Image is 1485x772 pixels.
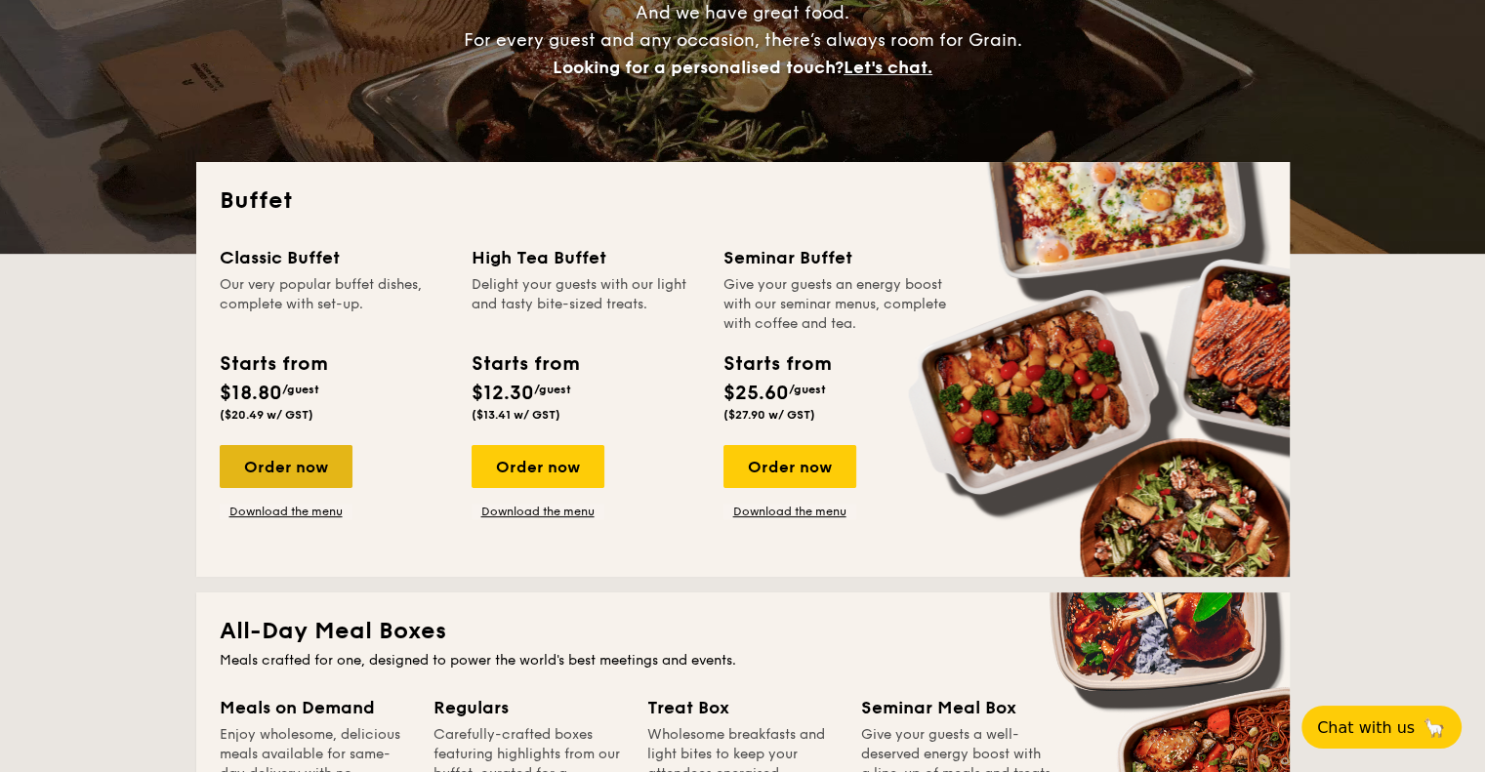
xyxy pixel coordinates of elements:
span: $25.60 [723,382,789,405]
span: $18.80 [220,382,282,405]
span: /guest [282,383,319,396]
div: Regulars [433,694,624,721]
span: 🦙 [1423,716,1446,739]
a: Download the menu [220,504,352,519]
span: And we have great food. For every guest and any occasion, there’s always room for Grain. [464,2,1022,78]
span: $12.30 [472,382,534,405]
div: Meals on Demand [220,694,410,721]
h2: Buffet [220,185,1266,217]
div: Meals crafted for one, designed to power the world's best meetings and events. [220,651,1266,670]
div: Starts from [472,349,578,379]
span: ($27.90 w/ GST) [723,408,815,422]
span: Looking for a personalised touch? [553,57,844,78]
div: Treat Box [647,694,838,721]
div: Seminar Buffet [723,244,952,271]
a: Download the menu [723,504,856,519]
span: /guest [534,383,571,396]
a: Download the menu [472,504,604,519]
div: Starts from [220,349,326,379]
div: Order now [472,445,604,488]
h2: All-Day Meal Boxes [220,616,1266,647]
div: High Tea Buffet [472,244,700,271]
div: Seminar Meal Box [861,694,1052,721]
div: Give your guests an energy boost with our seminar menus, complete with coffee and tea. [723,275,952,334]
div: Order now [723,445,856,488]
div: Starts from [723,349,830,379]
span: Let's chat. [844,57,932,78]
span: /guest [789,383,826,396]
span: ($20.49 w/ GST) [220,408,313,422]
div: Delight your guests with our light and tasty bite-sized treats. [472,275,700,334]
span: Chat with us [1317,718,1415,737]
button: Chat with us🦙 [1301,706,1462,749]
div: Our very popular buffet dishes, complete with set-up. [220,275,448,334]
div: Classic Buffet [220,244,448,271]
span: ($13.41 w/ GST) [472,408,560,422]
div: Order now [220,445,352,488]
